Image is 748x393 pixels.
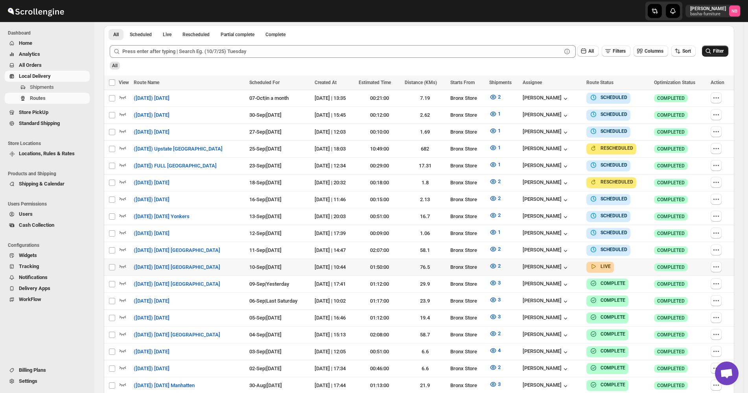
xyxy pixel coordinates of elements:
[129,312,174,324] button: ([DATE]) [DATE]
[671,46,696,57] button: Sort
[682,48,691,54] span: Sort
[315,196,354,204] div: [DATE] | 11:46
[523,298,569,305] button: [PERSON_NAME]
[485,378,505,391] button: 3
[405,297,446,305] div: 23.9
[450,179,485,187] div: Bronx Store
[601,213,627,219] b: SCHEDULED
[498,111,501,117] span: 1
[19,40,32,46] span: Home
[713,48,724,54] span: Filter
[450,246,485,254] div: Bronx Store
[405,111,446,119] div: 2.62
[359,94,400,102] div: 00:21:00
[601,348,625,354] b: COMPLETE
[657,180,685,186] span: COMPLETED
[590,296,625,304] button: COMPLETE
[601,281,625,286] b: COMPLETE
[19,51,40,57] span: Analytics
[359,297,400,305] div: 01:17:00
[134,80,159,85] span: Route Name
[498,162,501,167] span: 1
[523,129,569,136] div: [PERSON_NAME]
[450,94,485,102] div: Bronx Store
[590,127,627,135] button: SCHEDULED
[359,145,400,153] div: 10:49:00
[602,46,630,57] button: Filters
[523,382,569,390] div: [PERSON_NAME]
[129,244,225,257] button: ([DATE]) [DATE] [GEOGRAPHIC_DATA]
[485,175,505,188] button: 2
[586,80,614,85] span: Route Status
[30,95,46,101] span: Routes
[134,145,223,153] span: ([DATE]) Upstate [GEOGRAPHIC_DATA]
[523,264,569,272] div: [PERSON_NAME]
[5,178,90,189] button: Shipping & Calendar
[19,151,75,156] span: Locations, Rules & Rates
[601,196,627,202] b: SCHEDULED
[590,263,611,270] button: LIVE
[450,162,485,170] div: Bronx Store
[134,94,169,102] span: ([DATE]) [DATE]
[19,109,48,115] span: Store PickUp
[657,112,685,118] span: COMPLETED
[485,125,505,137] button: 1
[613,48,626,54] span: Filters
[134,365,169,373] span: ([DATE]) [DATE]
[523,196,569,204] button: [PERSON_NAME]
[359,213,400,220] div: 00:51:00
[359,246,400,254] div: 02:07:00
[129,345,174,358] button: ([DATE]) [DATE]
[601,112,627,117] b: SCHEDULED
[249,95,289,101] span: 07-Oct | in a month
[601,179,633,185] b: RESCHEDULED
[498,229,501,235] span: 1
[657,264,685,270] span: COMPLETED
[249,264,282,270] span: 10-Sep | [DATE]
[5,93,90,104] button: Routes
[129,379,199,392] button: ([DATE]) [DATE] Manhatten
[249,298,297,304] span: 06-Sep | Last Saturday
[657,247,685,253] span: COMPLETED
[601,298,625,303] b: COMPLETE
[8,171,90,177] span: Products and Shipping
[134,280,220,288] span: ([DATE]) [DATE] [GEOGRAPHIC_DATA]
[19,73,51,79] span: Local Delivery
[129,193,174,206] button: ([DATE]) [DATE]
[113,31,119,38] span: All
[359,179,400,187] div: 00:18:00
[590,212,627,220] button: SCHEDULED
[265,31,286,38] span: Complete
[134,382,195,389] span: ([DATE]) [DATE] Manhatten
[6,1,65,21] img: ScrollEngine
[702,46,728,57] button: Filter
[498,212,501,218] span: 2
[590,347,625,355] button: COMPLETE
[249,112,282,118] span: 30-Sep | [DATE]
[523,145,569,153] button: [PERSON_NAME]
[523,348,569,356] button: [PERSON_NAME]
[19,285,50,291] span: Delivery Apps
[523,281,569,288] button: [PERSON_NAME]
[523,213,569,221] div: [PERSON_NAME]
[315,80,337,85] span: Created At
[129,126,174,138] button: ([DATE]) [DATE]
[134,263,220,271] span: ([DATE]) [DATE] [GEOGRAPHIC_DATA]
[129,109,174,121] button: ([DATE]) [DATE]
[122,45,562,58] input: Press enter after typing | Search Eg. (10/7/25) Tuesday
[134,179,169,187] span: ([DATE]) [DATE]
[5,209,90,220] button: Users
[450,297,485,305] div: Bronx Store
[182,31,210,38] span: Rescheduled
[129,176,174,189] button: ([DATE]) [DATE]
[129,362,174,375] button: ([DATE]) [DATE]
[657,129,685,135] span: COMPLETED
[405,263,446,271] div: 76.5
[485,226,505,239] button: 1
[523,314,569,322] div: [PERSON_NAME]
[119,80,129,85] span: View
[8,140,90,147] span: Store Locations
[498,128,501,134] span: 1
